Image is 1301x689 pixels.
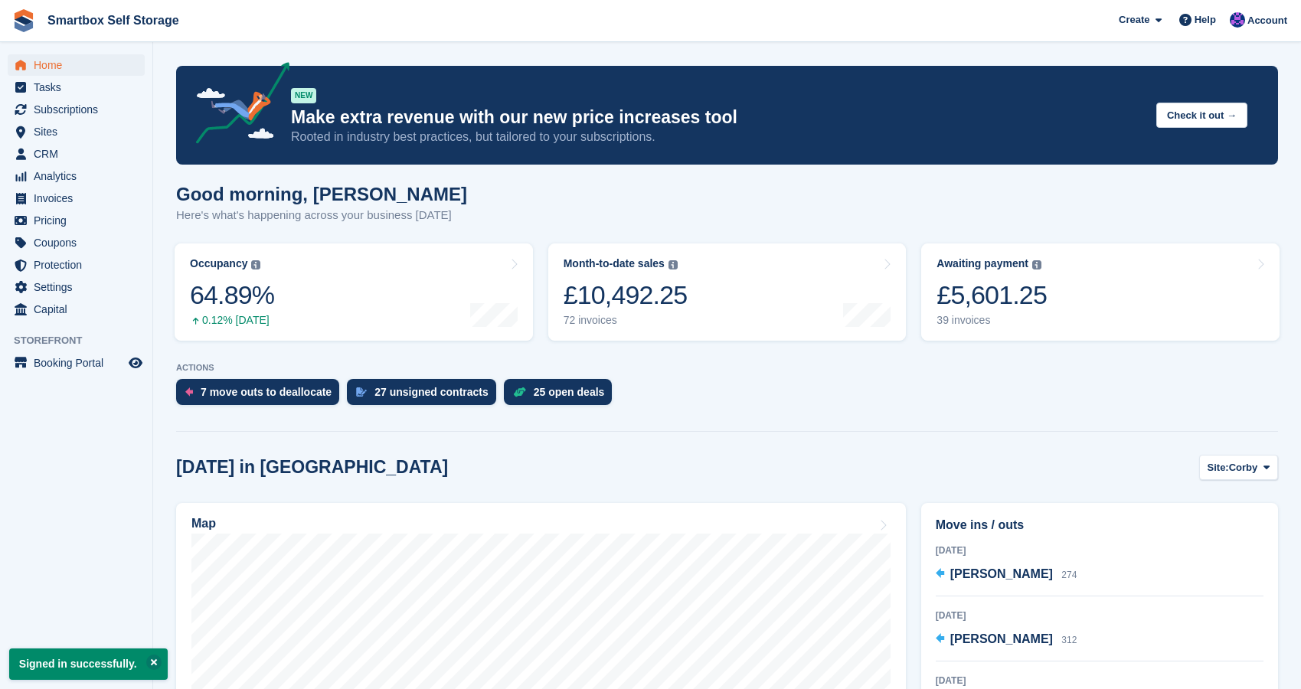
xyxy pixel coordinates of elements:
a: menu [8,54,145,76]
div: [DATE] [936,609,1263,622]
img: deal-1b604bf984904fb50ccaf53a9ad4b4a5d6e5aea283cecdc64d6e3604feb123c2.svg [513,387,526,397]
p: Signed in successfully. [9,648,168,680]
h2: [DATE] in [GEOGRAPHIC_DATA] [176,457,448,478]
div: £10,492.25 [564,279,688,311]
img: icon-info-grey-7440780725fd019a000dd9b08b2336e03edf1995a4989e88bcd33f0948082b44.svg [668,260,678,269]
div: Month-to-date sales [564,257,665,270]
img: move_outs_to_deallocate_icon-f764333ba52eb49d3ac5e1228854f67142a1ed5810a6f6cc68b1a99e826820c5.svg [185,387,193,397]
button: Site: Corby [1199,455,1278,480]
span: Corby [1229,460,1258,475]
div: NEW [291,88,316,103]
span: Capital [34,299,126,320]
a: 27 unsigned contracts [347,379,504,413]
span: Coupons [34,232,126,253]
img: contract_signature_icon-13c848040528278c33f63329250d36e43548de30e8caae1d1a13099fd9432cc5.svg [356,387,367,397]
span: Analytics [34,165,126,187]
p: Make extra revenue with our new price increases tool [291,106,1144,129]
img: icon-info-grey-7440780725fd019a000dd9b08b2336e03edf1995a4989e88bcd33f0948082b44.svg [1032,260,1041,269]
div: 64.89% [190,279,274,311]
a: menu [8,352,145,374]
div: 7 move outs to deallocate [201,386,332,398]
a: Smartbox Self Storage [41,8,185,33]
a: menu [8,99,145,120]
div: Occupancy [190,257,247,270]
span: Storefront [14,333,152,348]
span: CRM [34,143,126,165]
p: Here's what's happening across your business [DATE] [176,207,467,224]
p: Rooted in industry best practices, but tailored to your subscriptions. [291,129,1144,145]
span: Help [1195,12,1216,28]
div: Awaiting payment [937,257,1028,270]
h1: Good morning, [PERSON_NAME] [176,184,467,204]
span: Subscriptions [34,99,126,120]
a: 25 open deals [504,379,620,413]
span: Booking Portal [34,352,126,374]
a: [PERSON_NAME] 274 [936,565,1077,585]
button: Check it out → [1156,103,1247,128]
span: Create [1119,12,1149,28]
a: menu [8,188,145,209]
div: [DATE] [936,674,1263,687]
span: [PERSON_NAME] [950,632,1053,645]
a: menu [8,165,145,187]
img: stora-icon-8386f47178a22dfd0bd8f6a31ec36ba5ce8667c1dd55bd0f319d3a0aa187defe.svg [12,9,35,32]
a: Occupancy 64.89% 0.12% [DATE] [175,243,533,341]
a: Month-to-date sales £10,492.25 72 invoices [548,243,907,341]
a: menu [8,143,145,165]
a: Awaiting payment £5,601.25 39 invoices [921,243,1280,341]
span: Invoices [34,188,126,209]
span: Account [1247,13,1287,28]
span: Tasks [34,77,126,98]
a: menu [8,299,145,320]
img: icon-info-grey-7440780725fd019a000dd9b08b2336e03edf1995a4989e88bcd33f0948082b44.svg [251,260,260,269]
div: 72 invoices [564,314,688,327]
span: Protection [34,254,126,276]
a: menu [8,254,145,276]
a: [PERSON_NAME] 312 [936,630,1077,650]
a: menu [8,210,145,231]
div: 39 invoices [937,314,1047,327]
div: 0.12% [DATE] [190,314,274,327]
h2: Move ins / outs [936,516,1263,534]
span: Pricing [34,210,126,231]
img: Mattias Ekendahl [1230,12,1245,28]
a: menu [8,276,145,298]
a: menu [8,77,145,98]
img: price-adjustments-announcement-icon-8257ccfd72463d97f412b2fc003d46551f7dbcb40ab6d574587a9cd5c0d94... [183,62,290,149]
span: Site: [1208,460,1229,475]
a: Preview store [126,354,145,372]
div: 27 unsigned contracts [374,386,489,398]
h2: Map [191,517,216,531]
span: 274 [1061,570,1077,580]
span: [PERSON_NAME] [950,567,1053,580]
span: Settings [34,276,126,298]
div: [DATE] [936,544,1263,557]
a: 7 move outs to deallocate [176,379,347,413]
div: 25 open deals [534,386,605,398]
a: menu [8,121,145,142]
div: £5,601.25 [937,279,1047,311]
span: Home [34,54,126,76]
span: 312 [1061,635,1077,645]
p: ACTIONS [176,363,1278,373]
a: menu [8,232,145,253]
span: Sites [34,121,126,142]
